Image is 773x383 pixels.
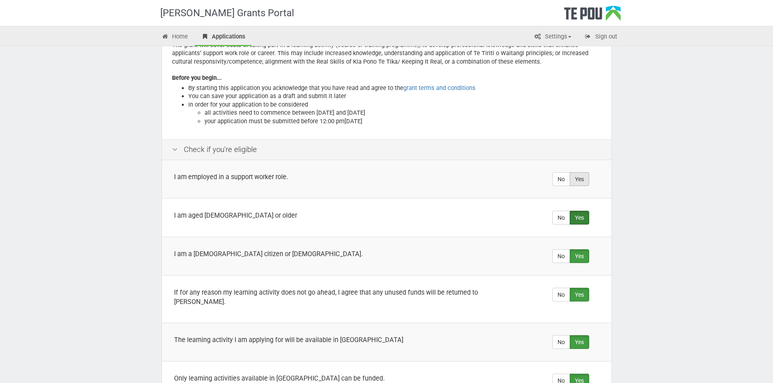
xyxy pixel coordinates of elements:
div: Only learning activities available in [GEOGRAPHIC_DATA] can be funded. [174,374,518,383]
label: Yes [570,211,589,225]
li: your application must be submitted before 12:00 pm[DATE] [205,117,601,126]
li: By starting this application you acknowledge that you have read and agree to the [188,84,601,92]
label: Yes [570,172,589,186]
a: Sign out [578,28,623,46]
label: No [552,288,570,302]
label: No [552,335,570,349]
div: I am aged [DEMOGRAPHIC_DATA] or older [174,211,518,220]
div: Te Pou Logo [564,6,621,26]
p: The grant will cover costs of taking part in a learning activity (course or training programme), ... [172,41,601,66]
a: Home [155,28,194,46]
div: Check if you're eligible [162,139,612,160]
a: Applications [195,28,252,46]
div: The learning activity I am applying for will be available in [GEOGRAPHIC_DATA] [174,335,518,344]
a: grant terms and conditions [403,84,476,92]
label: No [552,211,570,225]
label: Yes [570,335,589,349]
label: Yes [570,288,589,302]
li: all activities need to commence between [DATE] and [DATE] [205,109,601,117]
li: In order for your application to be considered [188,101,601,126]
div: If for any reason my learning activity does not go ahead, I agree that any unused funds will be r... [174,288,518,306]
label: No [552,172,570,186]
div: I am a [DEMOGRAPHIC_DATA] citizen or [DEMOGRAPHIC_DATA]. [174,249,518,259]
li: You can save your application as a draft and submit it later [188,92,601,101]
label: Yes [570,249,589,263]
label: No [552,249,570,263]
div: I am employed in a support worker role. [174,172,518,182]
a: Settings [528,28,577,46]
b: Before you begin... [172,74,222,81]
